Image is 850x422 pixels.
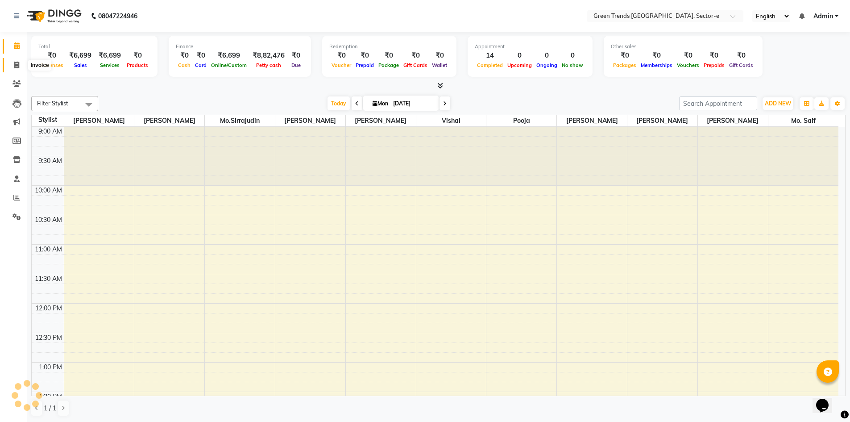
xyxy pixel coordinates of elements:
div: ₹6,699 [209,50,249,61]
div: Stylist [32,115,64,125]
div: Redemption [329,43,449,50]
span: Vishal [416,115,486,126]
span: [PERSON_NAME] [275,115,345,126]
span: [PERSON_NAME] [627,115,697,126]
div: 12:00 PM [33,304,64,313]
div: 11:30 AM [33,274,64,284]
div: ₹0 [701,50,727,61]
span: Completed [475,62,505,68]
div: 10:30 AM [33,215,64,225]
div: ₹0 [727,50,755,61]
span: Vouchers [675,62,701,68]
span: Services [98,62,122,68]
span: [PERSON_NAME] [698,115,768,126]
span: Petty cash [254,62,283,68]
div: 0 [505,50,534,61]
span: Pooja [486,115,556,126]
span: Mo. Saif [768,115,838,126]
div: 1:00 PM [37,363,64,372]
b: 08047224946 [98,4,137,29]
span: [PERSON_NAME] [557,115,627,126]
span: [PERSON_NAME] [346,115,416,126]
span: Gift Cards [401,62,430,68]
span: Online/Custom [209,62,249,68]
div: ₹6,699 [95,50,124,61]
span: Due [289,62,303,68]
input: 2025-09-01 [390,97,435,110]
div: ₹8,82,476 [249,50,288,61]
div: ₹0 [353,50,376,61]
input: Search Appointment [679,96,757,110]
div: Total [38,43,150,50]
span: Gift Cards [727,62,755,68]
span: 1 / 1 [44,404,56,413]
span: No show [560,62,585,68]
div: ₹0 [611,50,639,61]
div: 1:30 PM [37,392,64,401]
span: Package [376,62,401,68]
div: ₹0 [639,50,675,61]
span: Prepaid [353,62,376,68]
div: Other sales [611,43,755,50]
span: Card [193,62,209,68]
div: Appointment [475,43,585,50]
div: ₹0 [124,50,150,61]
span: Ongoing [534,62,560,68]
span: ADD NEW [765,100,791,107]
div: ₹0 [38,50,66,61]
button: ADD NEW [763,97,793,110]
div: ₹0 [288,50,304,61]
div: ₹0 [430,50,449,61]
span: Cash [176,62,193,68]
div: ₹0 [675,50,701,61]
div: ₹0 [329,50,353,61]
span: Filter Stylist [37,100,68,107]
span: Voucher [329,62,353,68]
div: 11:00 AM [33,245,64,254]
span: Admin [813,12,833,21]
div: 0 [560,50,585,61]
span: [PERSON_NAME] [134,115,204,126]
div: ₹0 [401,50,430,61]
div: ₹0 [193,50,209,61]
div: 12:30 PM [33,333,64,343]
span: Prepaids [701,62,727,68]
span: Products [124,62,150,68]
iframe: chat widget [813,386,841,413]
span: Today [328,96,350,110]
img: logo [23,4,84,29]
div: 14 [475,50,505,61]
div: 9:00 AM [37,127,64,136]
div: ₹0 [176,50,193,61]
span: [PERSON_NAME] [64,115,134,126]
div: Invoice [28,60,51,71]
div: Finance [176,43,304,50]
div: ₹6,699 [66,50,95,61]
span: Mo.Sirrajudin [205,115,275,126]
span: Sales [72,62,89,68]
div: 0 [534,50,560,61]
span: Upcoming [505,62,534,68]
span: Wallet [430,62,449,68]
span: Mon [370,100,390,107]
div: ₹0 [376,50,401,61]
span: Packages [611,62,639,68]
span: Memberships [639,62,675,68]
div: 10:00 AM [33,186,64,195]
div: 9:30 AM [37,156,64,166]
